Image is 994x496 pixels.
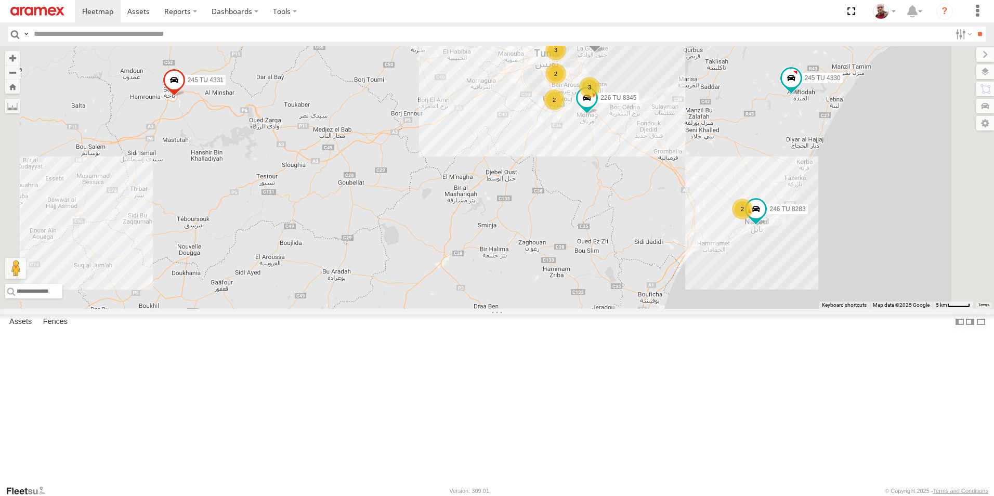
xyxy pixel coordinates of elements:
[5,65,20,80] button: Zoom out
[933,302,973,309] button: Map Scale: 5 km per 40 pixels
[869,4,899,19] div: Majdi Ghannoudi
[976,315,986,330] label: Hide Summary Table
[965,315,975,330] label: Dock Summary Table to the Right
[545,63,566,84] div: 2
[6,486,54,496] a: Visit our Website
[545,40,566,60] div: 3
[22,27,30,42] label: Search Query
[873,302,930,308] span: Map data ©2025 Google
[769,205,805,213] span: 246 TU 8283
[885,488,988,494] div: © Copyright 2025 -
[5,258,26,279] button: Drag Pegman onto the map to open Street View
[978,303,989,307] a: Terms (opens in new tab)
[600,95,636,102] span: 226 TU 8345
[822,302,867,309] button: Keyboard shortcuts
[450,488,489,494] div: Version: 309.01
[5,51,20,65] button: Zoom in
[188,77,224,84] span: 245 TU 4331
[936,3,953,20] i: ?
[544,89,565,110] div: 2
[936,302,947,308] span: 5 km
[5,80,20,94] button: Zoom Home
[954,315,965,330] label: Dock Summary Table to the Left
[732,199,753,219] div: 2
[5,99,20,113] label: Measure
[38,315,73,329] label: Fences
[10,7,64,16] img: aramex-logo.svg
[4,315,37,329] label: Assets
[805,74,841,82] span: 245 TU 4330
[933,488,988,494] a: Terms and Conditions
[951,27,974,42] label: Search Filter Options
[976,116,994,130] label: Map Settings
[579,77,600,98] div: 3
